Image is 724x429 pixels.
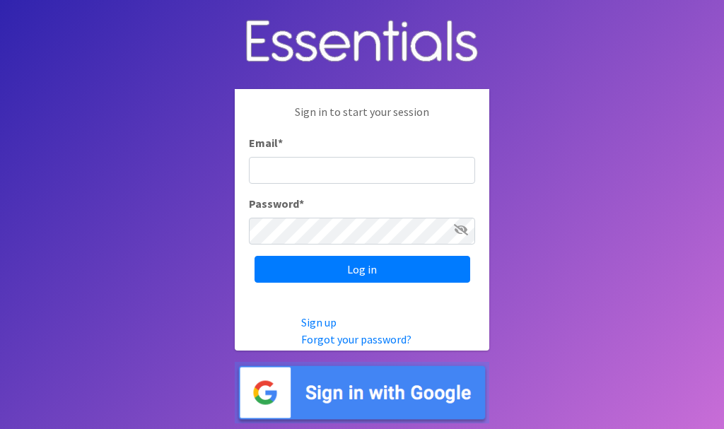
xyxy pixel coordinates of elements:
label: Email [249,134,283,151]
img: Human Essentials [235,6,489,78]
label: Password [249,195,304,212]
p: Sign in to start your session [249,103,475,134]
abbr: required [299,196,304,211]
img: Sign in with Google [235,362,489,423]
a: Sign up [301,315,337,329]
a: Forgot your password? [301,332,411,346]
input: Log in [255,256,470,283]
abbr: required [278,136,283,150]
